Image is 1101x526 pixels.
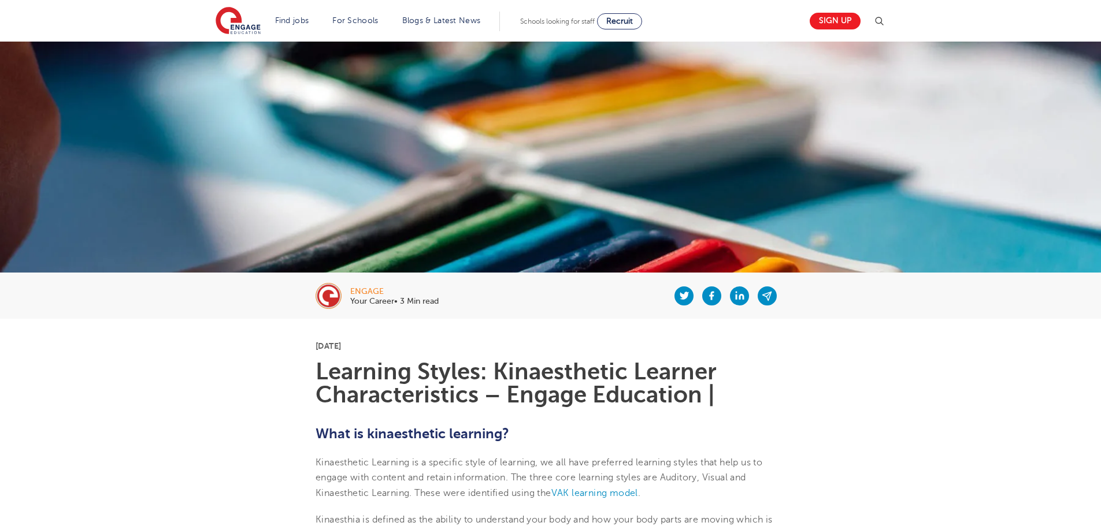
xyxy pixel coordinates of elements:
[350,297,439,305] p: Your Career• 3 Min read
[316,342,785,350] p: [DATE]
[551,488,638,498] a: VAK learning model
[402,16,481,25] a: Blogs & Latest News
[350,288,439,296] div: engage
[810,13,861,29] a: Sign up
[275,16,309,25] a: Find jobs
[332,16,378,25] a: For Schools
[638,488,640,498] span: .
[216,7,261,36] img: Engage Education
[606,17,633,25] span: Recruit
[316,424,785,443] h2: What is kinaesthetic learning?
[316,457,762,498] span: Kinaesthetic Learning is a specific style of learning, we all have preferred learning styles that...
[414,488,551,498] span: These were identified using the
[597,13,642,29] a: Recruit
[316,360,785,406] h1: Learning Styles: Kinaesthetic Learner Characteristics – Engage Education |
[520,17,595,25] span: Schools looking for staff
